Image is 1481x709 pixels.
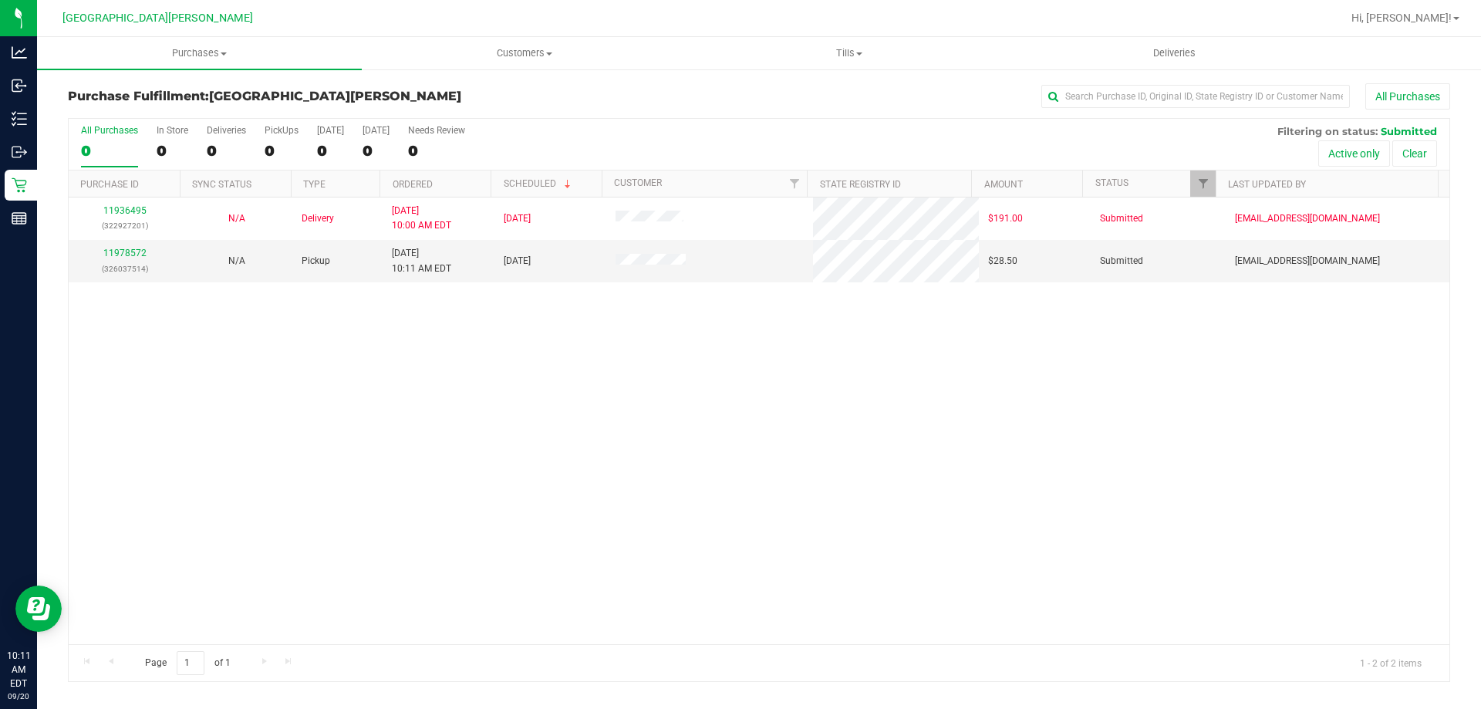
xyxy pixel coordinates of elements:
[265,125,299,136] div: PickUps
[103,205,147,216] a: 11936495
[1228,179,1306,190] a: Last Updated By
[228,255,245,266] span: Not Applicable
[192,179,251,190] a: Sync Status
[1190,170,1216,197] a: Filter
[68,89,528,103] h3: Purchase Fulfillment:
[78,262,171,276] p: (326037514)
[12,211,27,226] inline-svg: Reports
[37,46,362,60] span: Purchases
[614,177,662,188] a: Customer
[392,246,451,275] span: [DATE] 10:11 AM EDT
[209,89,461,103] span: [GEOGRAPHIC_DATA][PERSON_NAME]
[988,211,1023,226] span: $191.00
[7,690,30,702] p: 09/20
[1132,46,1216,60] span: Deliveries
[1235,211,1380,226] span: [EMAIL_ADDRESS][DOMAIN_NAME]
[103,248,147,258] a: 11978572
[302,211,334,226] span: Delivery
[687,37,1011,69] a: Tills
[1348,651,1434,674] span: 1 - 2 of 2 items
[303,179,326,190] a: Type
[504,254,531,268] span: [DATE]
[207,142,246,160] div: 0
[1277,125,1378,137] span: Filtering on status:
[317,125,344,136] div: [DATE]
[62,12,253,25] span: [GEOGRAPHIC_DATA][PERSON_NAME]
[1100,211,1143,226] span: Submitted
[1012,37,1337,69] a: Deliveries
[157,142,188,160] div: 0
[12,177,27,193] inline-svg: Retail
[1365,83,1450,110] button: All Purchases
[228,254,245,268] button: N/A
[504,211,531,226] span: [DATE]
[15,586,62,632] iframe: Resource center
[984,179,1023,190] a: Amount
[393,179,433,190] a: Ordered
[177,651,204,675] input: 1
[1100,254,1143,268] span: Submitted
[1381,125,1437,137] span: Submitted
[265,142,299,160] div: 0
[1351,12,1452,24] span: Hi, [PERSON_NAME]!
[12,111,27,127] inline-svg: Inventory
[504,178,574,189] a: Scheduled
[81,142,138,160] div: 0
[7,649,30,690] p: 10:11 AM EDT
[363,46,686,60] span: Customers
[78,218,171,233] p: (322927201)
[81,125,138,136] div: All Purchases
[317,142,344,160] div: 0
[1095,177,1128,188] a: Status
[363,125,390,136] div: [DATE]
[1392,140,1437,167] button: Clear
[207,125,246,136] div: Deliveries
[80,179,139,190] a: Purchase ID
[408,125,465,136] div: Needs Review
[12,45,27,60] inline-svg: Analytics
[781,170,807,197] a: Filter
[132,651,243,675] span: Page of 1
[988,254,1017,268] span: $28.50
[1318,140,1390,167] button: Active only
[157,125,188,136] div: In Store
[228,211,245,226] button: N/A
[820,179,901,190] a: State Registry ID
[37,37,362,69] a: Purchases
[1041,85,1350,108] input: Search Purchase ID, Original ID, State Registry ID or Customer Name...
[363,142,390,160] div: 0
[362,37,687,69] a: Customers
[12,144,27,160] inline-svg: Outbound
[12,78,27,93] inline-svg: Inbound
[408,142,465,160] div: 0
[302,254,330,268] span: Pickup
[392,204,451,233] span: [DATE] 10:00 AM EDT
[687,46,1010,60] span: Tills
[1235,254,1380,268] span: [EMAIL_ADDRESS][DOMAIN_NAME]
[228,213,245,224] span: Not Applicable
